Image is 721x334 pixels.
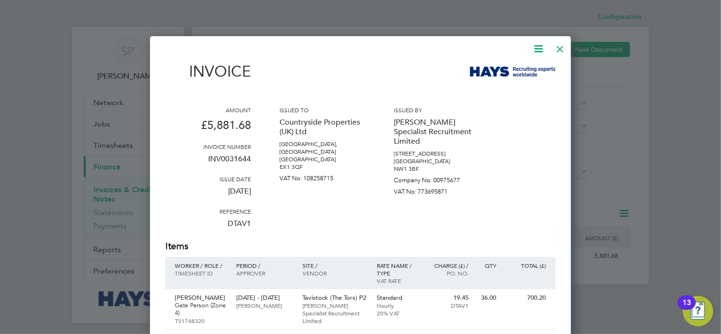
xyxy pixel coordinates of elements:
[377,302,418,309] p: Hourly
[377,309,418,317] p: 20% VAT
[280,156,365,163] p: [GEOGRAPHIC_DATA]
[165,150,251,175] p: INV0031644
[165,207,251,215] h3: Reference
[303,269,368,277] p: Vendor
[428,262,469,269] p: Charge (£) /
[394,165,480,173] p: NW1 3BF
[236,302,293,309] p: [PERSON_NAME]
[394,184,480,196] p: VAT No: 773695871
[280,171,365,182] p: VAT No: 108258715
[236,269,293,277] p: Approver
[303,262,368,269] p: Site /
[506,262,546,269] p: Total (£)
[165,215,251,240] p: DTAV1
[280,114,365,140] p: Countryside Properties (UK) Ltd
[506,294,546,302] p: 700.20
[165,114,251,143] p: £5,881.68
[394,114,480,150] p: [PERSON_NAME] Specialist Recruitment Limited
[175,302,227,317] p: Gate Person (Zone 4)
[377,262,418,277] p: Rate name / type
[236,294,293,302] p: [DATE] - [DATE]
[303,302,368,324] p: [PERSON_NAME] Specialist Recruitment Limited
[683,296,713,326] button: Open Resource Center, 13 new notifications
[470,67,556,77] img: hays-logo-remittance.png
[303,294,368,302] p: Tavistock (The Tors) P2
[165,183,251,207] p: [DATE]
[175,262,227,269] p: Worker / Role /
[479,294,496,302] p: 36.00
[165,240,556,253] h2: Items
[682,303,691,315] div: 13
[394,173,480,184] p: Company No: 00975677
[428,294,469,302] p: 19.45
[280,163,365,171] p: EX1 3QF
[165,175,251,183] h3: Issue date
[394,150,480,157] p: [STREET_ADDRESS]
[394,106,480,114] h3: Issued by
[428,269,469,277] p: Po. No.
[236,262,293,269] p: Period /
[377,294,418,302] p: Standard
[175,294,227,302] p: [PERSON_NAME]
[280,140,365,156] p: [GEOGRAPHIC_DATA], [GEOGRAPHIC_DATA]
[165,143,251,150] h3: Invoice number
[175,269,227,277] p: Timesheet ID
[394,157,480,165] p: [GEOGRAPHIC_DATA]
[280,106,365,114] h3: Issued to
[165,106,251,114] h3: Amount
[175,317,227,324] p: TS1748320
[479,262,496,269] p: QTY
[165,62,251,80] h1: Invoice
[428,302,469,309] p: DTAV1
[377,277,418,285] p: VAT rate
